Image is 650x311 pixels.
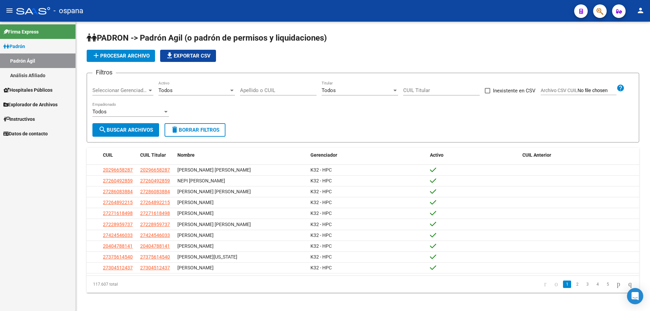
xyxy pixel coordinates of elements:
span: Activo [430,152,443,158]
span: 27264892215 [140,200,170,205]
div: 117.607 total [87,276,196,293]
span: [PERSON_NAME] [177,265,214,270]
span: Nombre [177,152,195,158]
mat-icon: menu [5,6,14,15]
span: CUIL Anterior [522,152,551,158]
span: 27260492859 [140,178,170,183]
span: Firma Express [3,28,39,36]
span: CUIL [103,152,113,158]
span: [PERSON_NAME] [177,243,214,249]
input: Archivo CSV CUIL [578,88,616,94]
span: 27264892215 [103,200,133,205]
span: Archivo CSV CUIL [541,88,578,93]
span: 27375614540 [103,254,133,260]
mat-icon: search [99,126,107,134]
button: Borrar Filtros [165,123,225,137]
span: 27286083884 [140,189,170,194]
span: 27286083884 [103,189,133,194]
span: Todos [322,87,336,93]
span: Inexistente en CSV [493,87,536,95]
span: Borrar Filtros [171,127,219,133]
div: Open Intercom Messenger [627,288,643,304]
a: 4 [593,281,602,288]
span: 27304512437 [103,265,133,270]
a: 2 [573,281,581,288]
span: [PERSON_NAME] [177,232,214,238]
span: 20404788141 [140,243,170,249]
a: go to next page [614,281,623,288]
span: 27424546033 [103,232,133,238]
span: 27228959737 [103,222,133,227]
span: Exportar CSV [166,53,211,59]
span: K32 - HPC [310,200,332,205]
a: 5 [604,281,612,288]
span: K32 - HPC [310,189,332,194]
span: Todos [158,87,173,93]
li: page 2 [572,279,582,290]
datatable-header-cell: CUIL [100,148,137,162]
span: 27304512437 [140,265,170,270]
span: 27424546033 [140,232,170,238]
span: 20296658287 [140,167,170,173]
button: Exportar CSV [160,50,216,62]
span: Hospitales Públicos [3,86,52,94]
span: [PERSON_NAME] [177,200,214,205]
span: K32 - HPC [310,254,332,260]
li: page 3 [582,279,592,290]
span: NEPI [PERSON_NAME] [177,178,225,183]
span: Todos [92,109,107,115]
span: 27271618498 [140,210,170,216]
button: Buscar Archivos [92,123,159,137]
span: [PERSON_NAME] [PERSON_NAME] [177,167,251,173]
datatable-header-cell: Gerenciador [308,148,427,162]
span: - ospana [53,3,83,18]
li: page 5 [603,279,613,290]
span: 27260492859 [103,178,133,183]
span: 27271618498 [103,210,133,216]
span: K32 - HPC [310,178,332,183]
span: [PERSON_NAME][US_STATE] [177,254,237,260]
datatable-header-cell: CUIL Titular [137,148,175,162]
mat-icon: add [92,51,100,60]
mat-icon: person [636,6,645,15]
datatable-header-cell: CUIL Anterior [520,148,639,162]
span: K32 - HPC [310,222,332,227]
span: Buscar Archivos [99,127,153,133]
span: K32 - HPC [310,243,332,249]
a: go to first page [541,281,549,288]
mat-icon: help [616,84,625,92]
span: PADRON -> Padrón Agil (o padrón de permisos y liquidaciones) [87,33,327,43]
a: 1 [563,281,571,288]
span: Seleccionar Gerenciador [92,87,147,93]
span: [PERSON_NAME] [177,210,214,216]
span: Padrón [3,43,25,50]
li: page 4 [592,279,603,290]
h3: Filtros [92,68,116,77]
span: [PERSON_NAME] [PERSON_NAME] [177,222,251,227]
span: Procesar archivo [92,53,150,59]
mat-icon: file_download [166,51,174,60]
span: 20296658287 [103,167,133,173]
span: K32 - HPC [310,167,332,173]
span: 27228959737 [140,222,170,227]
span: Datos de contacto [3,130,48,137]
span: 27375614540 [140,254,170,260]
span: K32 - HPC [310,265,332,270]
datatable-header-cell: Nombre [175,148,308,162]
mat-icon: delete [171,126,179,134]
span: Instructivos [3,115,35,123]
a: go to last page [625,281,635,288]
span: Explorador de Archivos [3,101,58,108]
span: Gerenciador [310,152,337,158]
a: 3 [583,281,591,288]
span: CUIL Titular [140,152,166,158]
span: 20404788141 [103,243,133,249]
datatable-header-cell: Activo [427,148,520,162]
li: page 1 [562,279,572,290]
a: go to previous page [551,281,561,288]
span: [PERSON_NAME] [PERSON_NAME] [177,189,251,194]
button: Procesar archivo [87,50,155,62]
span: K32 - HPC [310,232,332,238]
span: K32 - HPC [310,210,332,216]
